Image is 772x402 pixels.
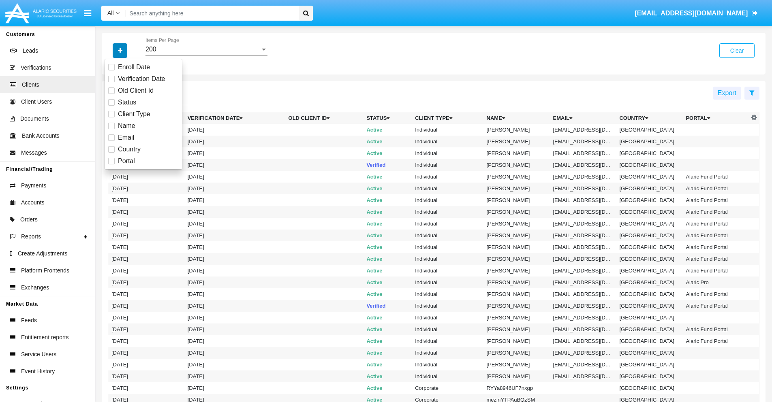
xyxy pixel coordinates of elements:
td: [EMAIL_ADDRESS][DOMAIN_NAME] [550,124,616,136]
td: [DATE] [184,370,285,382]
span: Service Users [21,350,56,359]
td: Individual [412,312,483,323]
td: [GEOGRAPHIC_DATA] [616,359,682,370]
td: [DATE] [184,265,285,277]
th: Old Client Id [285,112,364,124]
td: [GEOGRAPHIC_DATA] [616,300,682,312]
td: [EMAIL_ADDRESS][DOMAIN_NAME] [550,183,616,194]
td: Active [363,312,412,323]
th: Client Type [412,112,483,124]
td: Active [363,124,412,136]
span: 200 [145,46,156,53]
td: [PERSON_NAME] [483,312,550,323]
span: Enroll Date [118,62,150,72]
span: Event History [21,367,55,376]
td: Alaric Fund Portal [682,265,749,277]
td: [PERSON_NAME] [483,206,550,218]
span: Bank Accounts [22,132,60,140]
td: Individual [412,359,483,370]
span: Platform Frontends [21,266,69,275]
td: Corporate [412,382,483,394]
td: [GEOGRAPHIC_DATA] [616,206,682,218]
td: [DATE] [184,335,285,347]
td: [GEOGRAPHIC_DATA] [616,218,682,230]
td: Alaric Fund Portal [682,253,749,265]
span: Verification Date [118,74,165,84]
td: Active [363,241,412,253]
td: [DATE] [108,265,184,277]
span: Create Adjustments [18,249,67,258]
td: [GEOGRAPHIC_DATA] [616,277,682,288]
td: Active [363,288,412,300]
td: [GEOGRAPHIC_DATA] [616,171,682,183]
td: [EMAIL_ADDRESS][DOMAIN_NAME] [550,230,616,241]
td: Alaric Fund Portal [682,218,749,230]
td: [GEOGRAPHIC_DATA] [616,253,682,265]
td: Active [363,230,412,241]
td: [PERSON_NAME] [483,323,550,335]
td: [DATE] [184,277,285,288]
td: Active [363,335,412,347]
span: Orders [20,215,38,224]
td: [DATE] [184,171,285,183]
td: [DATE] [108,171,184,183]
td: [GEOGRAPHIC_DATA] [616,370,682,382]
span: Entitlement reports [21,333,69,342]
td: [DATE] [184,183,285,194]
td: Individual [412,194,483,206]
td: [PERSON_NAME] [483,241,550,253]
td: [EMAIL_ADDRESS][DOMAIN_NAME] [550,359,616,370]
td: [GEOGRAPHIC_DATA] [616,241,682,253]
td: [GEOGRAPHIC_DATA] [616,183,682,194]
td: Active [363,347,412,359]
td: Individual [412,265,483,277]
img: Logo image [4,1,78,25]
td: [DATE] [108,218,184,230]
td: Alaric Fund Portal [682,230,749,241]
td: Alaric Fund Portal [682,241,749,253]
td: Verified [363,300,412,312]
td: [GEOGRAPHIC_DATA] [616,147,682,159]
td: Individual [412,300,483,312]
span: Leads [23,47,38,55]
td: Individual [412,206,483,218]
td: Active [363,359,412,370]
td: [DATE] [184,194,285,206]
td: Alaric Pro [682,277,749,288]
td: Individual [412,288,483,300]
th: Status [363,112,412,124]
td: [EMAIL_ADDRESS][DOMAIN_NAME] [550,347,616,359]
td: [PERSON_NAME] [483,288,550,300]
td: [GEOGRAPHIC_DATA] [616,194,682,206]
td: [PERSON_NAME] [483,265,550,277]
td: Active [363,277,412,288]
td: [DATE] [108,206,184,218]
td: RYYa8946UF7nxgp [483,382,550,394]
td: [EMAIL_ADDRESS][DOMAIN_NAME] [550,323,616,335]
td: Active [363,370,412,382]
td: Alaric Fund Portal [682,171,749,183]
td: Individual [412,218,483,230]
td: [DATE] [108,347,184,359]
td: [PERSON_NAME] [483,136,550,147]
span: Client Type [118,109,150,119]
td: Active [363,206,412,218]
td: [PERSON_NAME] [483,335,550,347]
td: Active [363,136,412,147]
td: Alaric Fund Portal [682,206,749,218]
td: [DATE] [108,359,184,370]
button: Export [713,87,741,100]
span: Client Users [21,98,52,106]
span: [EMAIL_ADDRESS][DOMAIN_NAME] [635,10,748,17]
td: [DATE] [108,183,184,194]
span: Export [718,89,736,96]
td: Active [363,265,412,277]
th: Portal [682,112,749,124]
td: [EMAIL_ADDRESS][DOMAIN_NAME] [550,147,616,159]
span: Feeds [21,316,37,325]
td: [DATE] [108,288,184,300]
td: Alaric Fund Portal [682,300,749,312]
span: Accounts [21,198,45,207]
td: Alaric Fund Portal [682,288,749,300]
td: [EMAIL_ADDRESS][DOMAIN_NAME] [550,253,616,265]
